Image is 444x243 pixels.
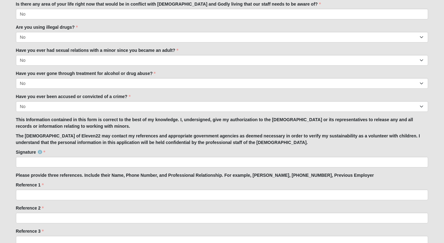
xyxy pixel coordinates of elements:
label: Have you ever gone through treatment for alcohol or drug abuse? [16,70,156,77]
label: Are you using illegal drugs? [16,24,78,30]
label: Have you ever had sexual relations with a minor since you became an adult? [16,47,178,53]
label: Is there any area of your life right now that would be in conflict with [DEMOGRAPHIC_DATA] and Go... [16,1,321,7]
strong: The [DEMOGRAPHIC_DATA] of Eleven22 may contact my references and appropriate government agencies ... [16,133,420,145]
label: Reference 1 [16,182,44,188]
label: Reference 2 [16,205,44,211]
label: Have you ever been accused or convicted of a crime? [16,93,131,100]
label: Reference 3 [16,228,44,234]
strong: This Information contained in this form is correct to the best of my knowledge. I, undersigned, g... [16,117,413,129]
label: Signature [16,149,46,155]
strong: Please provide three references. Include their Name, Phone Number, and Professional Relationship.... [16,173,374,178]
